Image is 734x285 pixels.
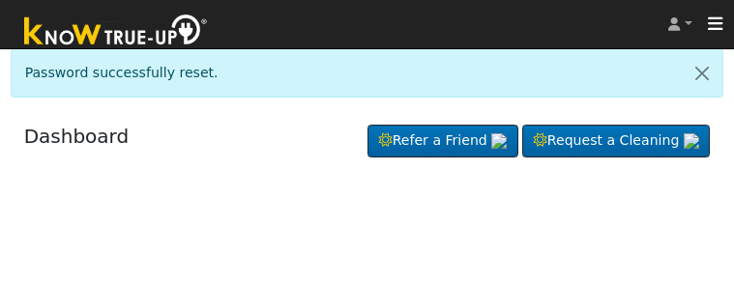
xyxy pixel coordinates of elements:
img: retrieve [491,133,507,149]
button: Toggle navigation [697,11,734,38]
a: Request a Cleaning [522,125,710,157]
a: Refer a Friend [367,125,518,157]
div: Password successfully reset. [11,48,724,98]
a: Close [682,49,722,97]
a: Dashboard [24,125,130,148]
img: retrieve [684,133,699,149]
img: Know True-Up [15,11,218,54]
